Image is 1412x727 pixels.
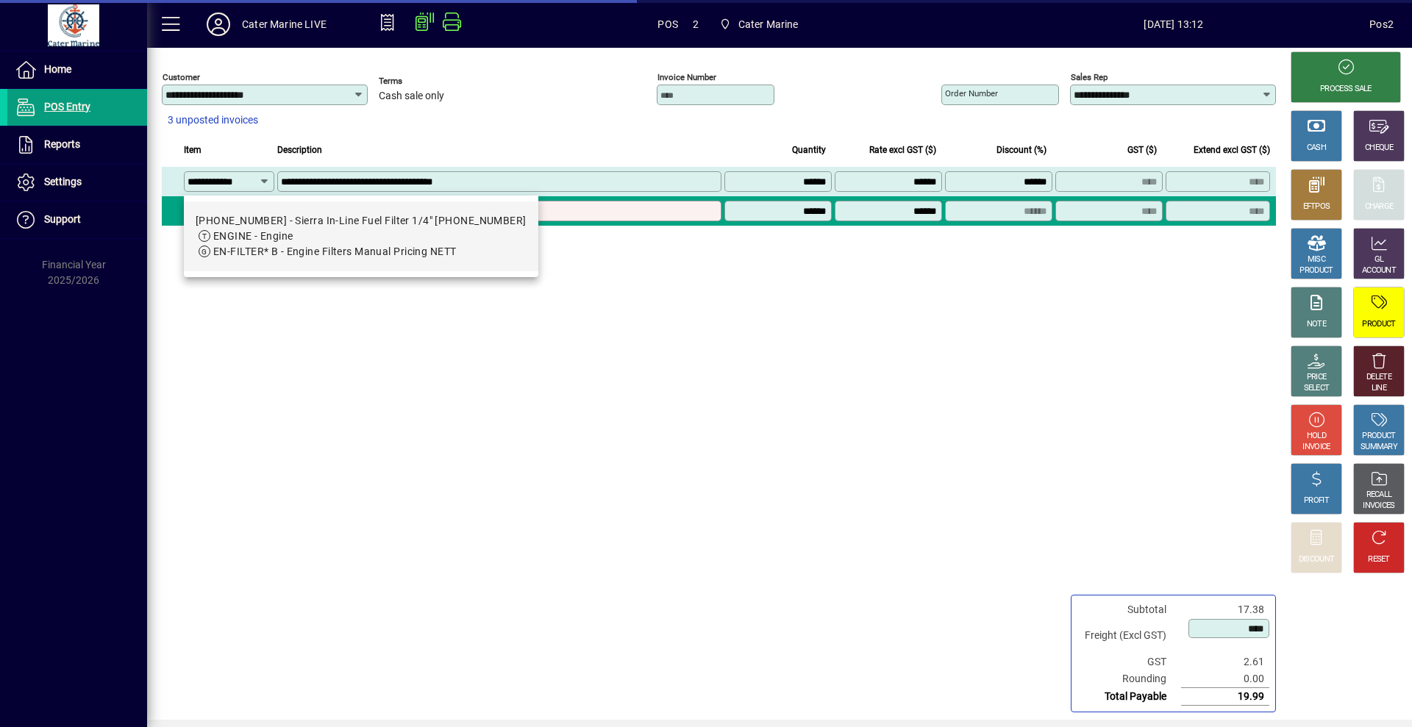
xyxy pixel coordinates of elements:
[657,72,716,82] mat-label: Invoice number
[996,142,1046,158] span: Discount (%)
[1374,254,1384,265] div: GL
[379,90,444,102] span: Cash sale only
[1181,653,1269,670] td: 2.61
[195,11,242,37] button: Profile
[1194,142,1270,158] span: Extend excl GST ($)
[1307,431,1326,442] div: HOLD
[1308,254,1325,265] div: MISC
[945,88,998,99] mat-label: Order number
[657,12,678,36] span: POS
[163,72,200,82] mat-label: Customer
[1071,72,1108,82] mat-label: Sales rep
[7,201,147,238] a: Support
[1077,670,1181,688] td: Rounding
[44,176,82,187] span: Settings
[738,12,799,36] span: Cater Marine
[1181,670,1269,688] td: 0.00
[1077,601,1181,618] td: Subtotal
[1307,143,1326,154] div: CASH
[1077,653,1181,670] td: GST
[713,11,805,37] span: Cater Marine
[693,12,699,36] span: 2
[213,230,293,242] span: ENGINE - Engine
[869,142,936,158] span: Rate excl GST ($)
[1127,142,1157,158] span: GST ($)
[162,107,264,134] button: 3 unposted invoices
[196,213,527,229] div: [PHONE_NUMBER] - Sierra In-Line Fuel Filter 1/4" [PHONE_NUMBER]
[44,138,80,150] span: Reports
[1303,201,1330,212] div: EFTPOS
[1181,688,1269,706] td: 19.99
[1299,554,1334,565] div: DISCOUNT
[1365,201,1394,212] div: CHARGE
[44,213,81,225] span: Support
[1362,431,1395,442] div: PRODUCT
[7,126,147,163] a: Reports
[1361,442,1397,453] div: SUMMARY
[1368,554,1390,565] div: RESET
[379,76,467,86] span: Terms
[1077,688,1181,706] td: Total Payable
[1366,490,1392,501] div: RECALL
[1369,12,1394,36] div: Pos2
[277,142,322,158] span: Description
[1362,265,1396,276] div: ACCOUNT
[184,201,538,271] mat-option: 18-7828-1 - Sierra In-Line Fuel Filter 1/4" 18-7828-1
[44,101,90,112] span: POS Entry
[242,12,327,36] div: Cater Marine LIVE
[792,142,826,158] span: Quantity
[1372,383,1386,394] div: LINE
[7,51,147,88] a: Home
[168,112,258,128] span: 3 unposted invoices
[1077,618,1181,653] td: Freight (Excl GST)
[7,164,147,201] a: Settings
[1363,501,1394,512] div: INVOICES
[1302,442,1330,453] div: INVOICE
[978,12,1370,36] span: [DATE] 13:12
[1304,495,1329,506] div: PROFIT
[1304,383,1330,394] div: SELECT
[44,63,71,75] span: Home
[1320,84,1372,95] div: PROCESS SALE
[1299,265,1333,276] div: PRODUCT
[1362,319,1395,330] div: PRODUCT
[1307,319,1326,330] div: NOTE
[184,142,202,158] span: Item
[1366,372,1391,383] div: DELETE
[213,246,456,257] span: EN-FILTER* B - Engine Filters Manual Pricing NETT
[1181,601,1269,618] td: 17.38
[1307,372,1327,383] div: PRICE
[1365,143,1393,154] div: CHEQUE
